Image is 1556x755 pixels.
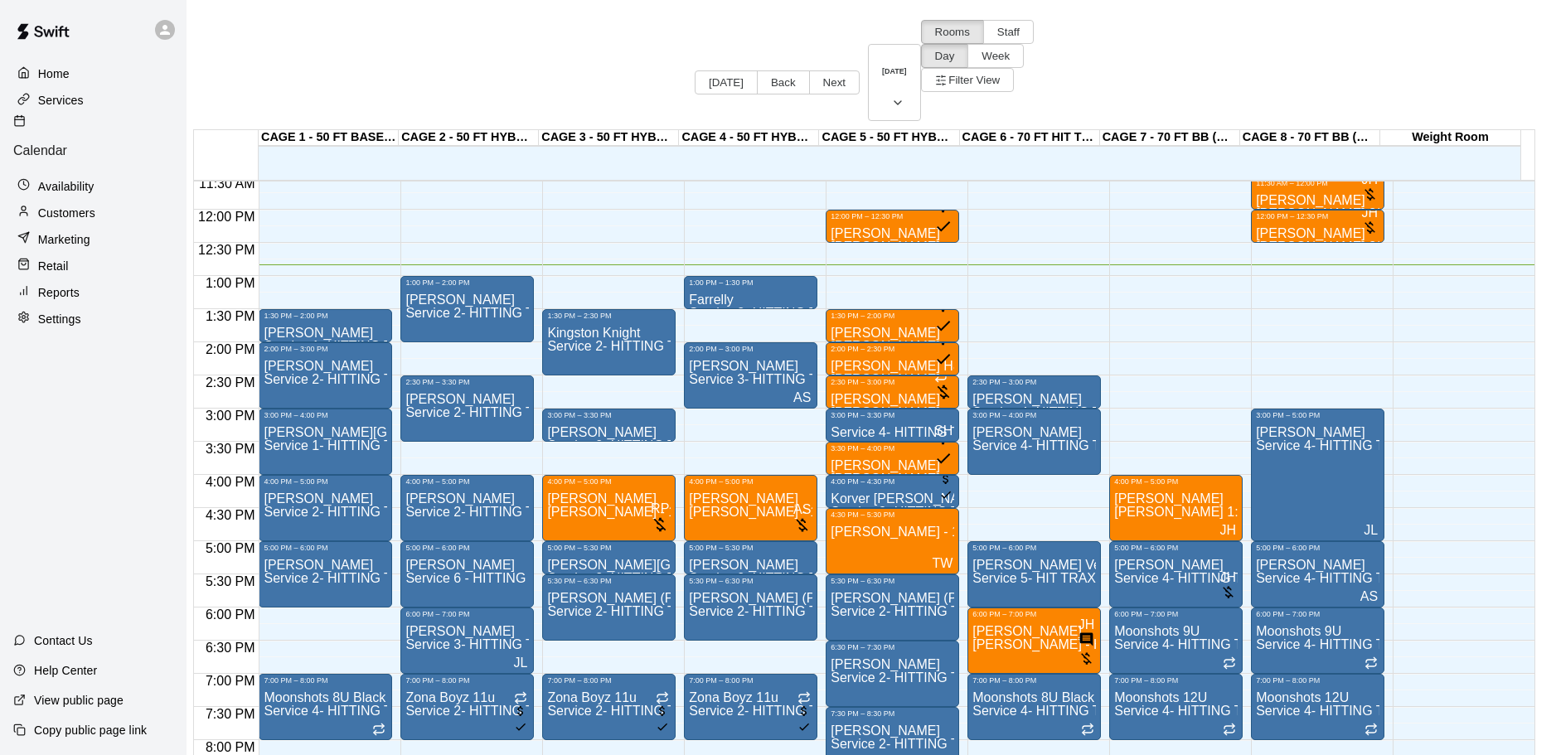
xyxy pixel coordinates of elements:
[201,409,259,423] span: 3:00 PM
[1362,220,1379,236] svg: No customers have paid
[405,278,529,287] div: 1:00 PM – 2:00 PM
[264,704,579,718] span: Service 4- HITTING TUNNEL RENTAL - 70ft Baseball
[264,339,720,353] span: Service 1- HITTING TUNNEL RENTAL - 50ft Baseball w/ Auto/Manual Feeder
[1360,590,1378,603] div: Allie Skaggs
[1079,651,1095,667] svg: No customers have paid
[651,502,669,515] div: Rocky Parra
[513,656,527,670] span: JL
[514,706,527,736] span: All customers have paid
[13,143,173,158] p: Calendar
[689,306,1005,320] span: Service 2- HITTING TUNNEL RENTAL - 50ft Baseball
[201,508,259,522] span: 4:30 PM
[1220,523,1237,537] span: JH
[264,312,387,320] div: 1:30 PM – 2:00 PM
[1220,571,1237,584] div: John Havird
[689,704,1005,718] span: Service 2- HITTING TUNNEL RENTAL - 50ft Baseball
[1251,210,1384,243] div: 12:00 PM – 12:30 PM: John Havird 30min 1:1 pitching Lesson (ages under 10yrs old)
[1365,656,1378,670] span: Recurring event
[831,378,954,386] div: 2:30 PM – 3:00 PM
[831,643,954,651] div: 6:30 PM – 7:30 PM
[934,435,953,470] span: All customers have paid
[514,691,527,704] span: Recurring event
[38,92,84,109] p: Services
[259,674,392,740] div: 7:00 PM – 8:00 PM: Moonshots 8U Black
[831,212,954,220] div: 12:00 PM – 12:30 PM
[921,68,1015,92] button: Filter View
[400,607,534,674] div: 6:00 PM – 7:00 PM: Josh Lesson
[1114,610,1238,618] div: 6:00 PM – 7:00 PM
[38,205,95,221] p: Customers
[793,391,811,404] div: Allie Skaggs
[542,475,676,541] div: 4:00 PM – 5:00 PM: Rocky Parra - 1:1 60 min Softball Pitching / Hitting instruction
[405,544,529,552] div: 5:00 PM – 6:00 PM
[972,637,1257,651] span: [PERSON_NAME] - Hitting 60min 1:1 instruction
[547,505,942,519] span: [PERSON_NAME] - 1:1 60 min Softball Pitching / Hitting instruction
[972,438,1288,453] span: Service 4- HITTING TUNNEL RENTAL - 70ft Baseball
[1114,637,1430,651] span: Service 4- HITTING TUNNEL RENTAL - 70ft Baseball
[689,571,1005,585] span: Service 2- HITTING TUNNEL RENTAL - 50ft Baseball
[1380,130,1520,146] div: Weight Room
[1256,212,1379,220] div: 12:00 PM – 12:30 PM
[689,676,812,685] div: 7:00 PM – 8:00 PM
[513,656,527,670] div: Josh Lusby
[1109,674,1243,740] div: 7:00 PM – 8:00 PM: Moonshots 12U
[972,378,1096,386] div: 2:30 PM – 3:00 PM
[201,641,259,655] span: 6:30 PM
[689,477,812,486] div: 4:00 PM – 5:00 PM
[201,442,259,456] span: 3:30 PM
[967,607,1101,674] div: 6:00 PM – 7:00 PM: John Havird - Hitting 60min 1:1 instruction
[201,276,259,290] span: 1:00 PM
[405,505,721,519] span: Service 2- HITTING TUNNEL RENTAL - 50ft Baseball
[264,411,387,419] div: 3:00 PM – 4:00 PM
[259,409,392,475] div: 3:00 PM – 4:00 PM: Keegan Park
[932,557,953,570] span: TJ Wilcoxson
[1079,632,1095,648] svg: Has notes
[1256,610,1379,618] div: 6:00 PM – 7:00 PM
[1220,584,1237,601] svg: No customers have paid
[826,375,959,409] div: 2:30 PM – 3:00 PM: Scott Hairston - 1:1 30 min Baseball Hitting instruction
[934,302,953,337] span: All customers have paid
[400,541,534,607] div: 5:00 PM – 6:00 PM: Abigail Tarpey
[547,312,671,320] div: 1:30 PM – 2:30 PM
[934,370,948,383] span: Recurring event
[38,231,90,248] p: Marketing
[38,284,80,301] p: Reports
[38,65,70,82] p: Home
[1256,676,1379,685] div: 7:00 PM – 8:00 PM
[934,423,953,438] span: SH
[405,704,721,718] span: Service 2- HITTING TUNNEL RENTAL - 50ft Baseball
[967,409,1101,475] div: 3:00 PM – 4:00 PM: Bryan Staub
[542,409,676,442] div: 3:00 PM – 3:30 PM: Rachel Mangum
[1220,570,1237,584] span: JH
[793,503,811,516] div: Allie Skaggs
[831,604,1146,618] span: Service 2- HITTING TUNNEL RENTAL - 50ft Baseball
[972,704,1288,718] span: Service 4- HITTING TUNNEL RENTAL - 70ft Baseball
[684,276,817,309] div: 1:00 PM – 1:30 PM: Farrelly
[1220,524,1237,537] div: John Havird
[405,637,715,651] span: Service 3- HITTING TUNNEL RENTAL - 50ft Softball
[264,505,579,519] span: Service 2- HITTING TUNNEL RENTAL - 50ft Baseball
[201,375,259,390] span: 2:30 PM
[264,345,387,353] div: 2:00 PM – 3:00 PM
[399,130,539,146] div: CAGE 2 - 50 FT HYBRID BB/SB
[651,515,669,534] svg: No customers have paid
[201,607,259,622] span: 6:00 PM
[689,505,1077,519] span: [PERSON_NAME] - 1:1 60min softball Hitting / Fielding instruction
[972,405,1288,419] span: Service 4- HITTING TUNNEL RENTAL - 70ft Baseball
[1360,589,1378,603] span: AS
[967,541,1101,607] div: 5:00 PM – 6:00 PM: Joe Venezuela 480.320.0406
[547,704,863,718] span: Service 2- HITTING TUNNEL RENTAL - 50ft Baseball
[819,130,959,146] div: CAGE 5 - 50 FT HYBRID SB/BB
[201,475,259,489] span: 4:00 PM
[201,674,259,688] span: 7:00 PM
[1362,206,1379,220] div: John Havird
[405,676,529,685] div: 7:00 PM – 8:00 PM
[797,706,811,736] span: All customers have paid
[1079,618,1095,632] div: John Havird
[1364,524,1378,537] div: Josh Lusby
[972,610,1096,618] div: 6:00 PM – 7:00 PM
[1251,177,1384,210] div: 11:30 AM – 12:00 PM: John Havird 30min 1:1 pitching Lesson (ages under 10yrs old)
[259,309,392,342] div: 1:30 PM – 2:00 PM: Mykah Vizinau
